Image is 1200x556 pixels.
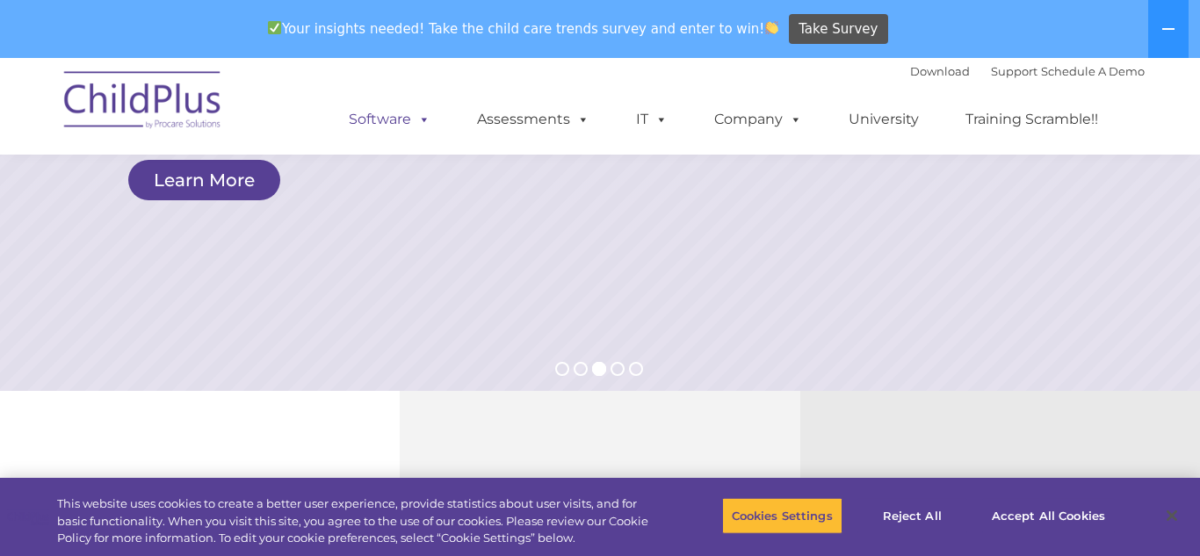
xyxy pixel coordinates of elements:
button: Accept All Cookies [982,497,1115,534]
button: Cookies Settings [722,497,842,534]
img: ChildPlus by Procare Solutions [55,59,231,147]
a: Download [910,64,970,78]
span: Your insights needed! Take the child care trends survey and enter to win! [260,11,786,46]
button: Close [1153,496,1191,535]
span: Last name [244,116,298,129]
a: Learn More [128,160,280,200]
img: 👏 [765,21,778,34]
a: Support [991,64,1037,78]
font: | [910,64,1145,78]
a: Training Scramble!! [948,102,1116,137]
a: Software [331,102,448,137]
a: Schedule A Demo [1041,64,1145,78]
a: University [831,102,936,137]
a: Company [697,102,820,137]
span: Take Survey [799,14,878,45]
img: ✅ [268,21,281,34]
span: Phone number [244,188,319,201]
button: Reject All [857,497,967,534]
a: Assessments [459,102,607,137]
div: This website uses cookies to create a better user experience, provide statistics about user visit... [57,495,660,547]
a: Take Survey [789,14,888,45]
a: IT [618,102,685,137]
